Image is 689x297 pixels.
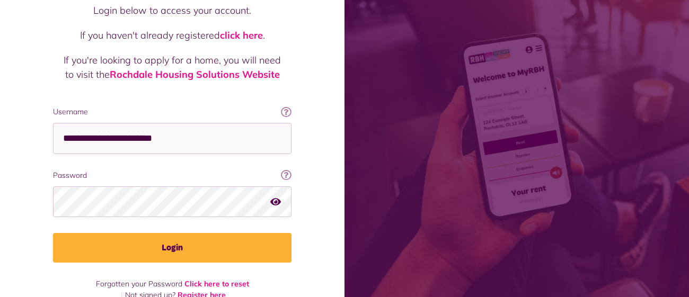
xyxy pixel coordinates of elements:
a: Click here to reset [184,279,249,289]
label: Password [53,170,291,181]
label: Username [53,106,291,118]
p: If you haven't already registered . [64,28,281,42]
a: Rochdale Housing Solutions Website [110,68,280,80]
p: Login below to access your account. [64,3,281,17]
p: If you're looking to apply for a home, you will need to visit the [64,53,281,82]
span: Forgotten your Password [96,279,182,289]
button: Login [53,233,291,263]
a: click here [220,29,263,41]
